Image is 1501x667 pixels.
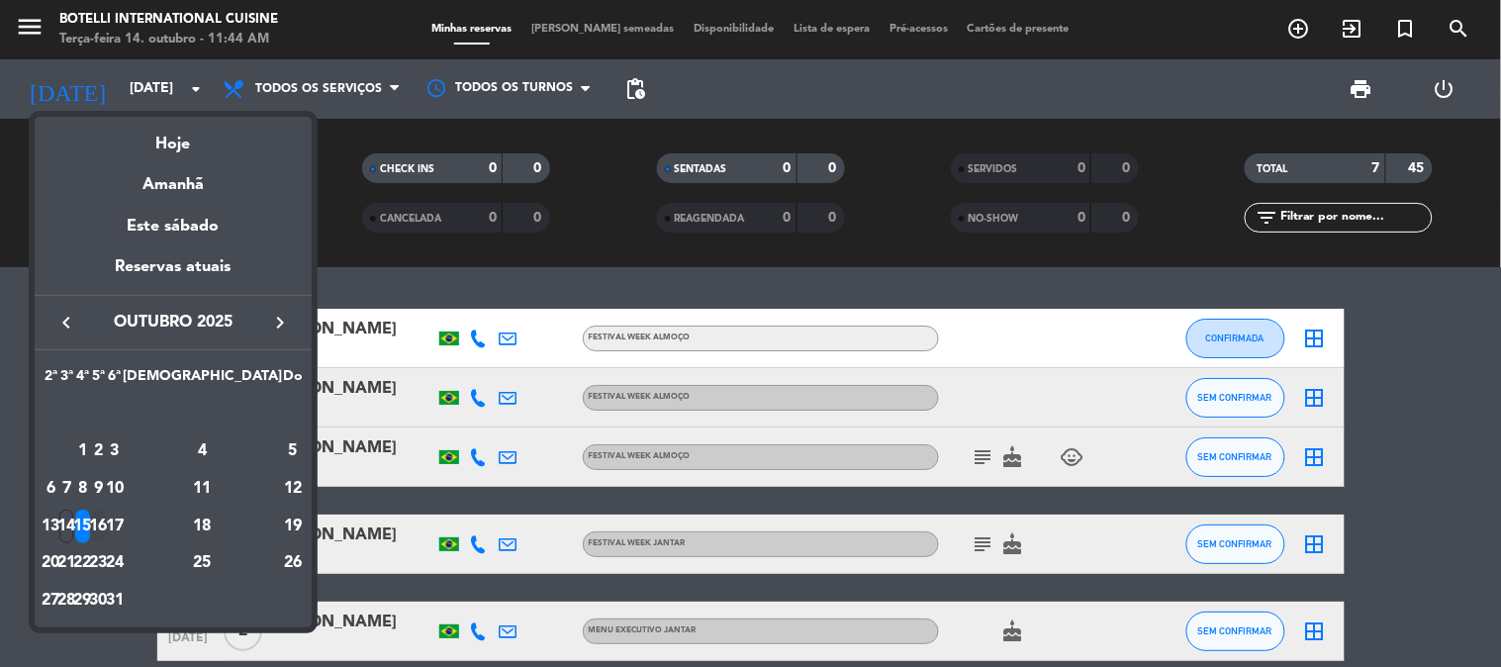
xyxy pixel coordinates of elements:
[54,311,78,334] i: keyboard_arrow_left
[123,544,282,582] td: 25 de outubro de 2025
[283,472,303,506] div: 12
[283,434,303,468] div: 5
[282,508,304,545] td: 19 de outubro de 2025
[58,544,74,582] td: 21 de outubro de 2025
[131,546,274,580] div: 25
[107,584,122,618] div: 31
[58,365,74,396] th: Terça-feira
[75,546,90,580] div: 22
[91,472,106,506] div: 9
[35,157,312,198] div: Amanhã
[58,470,74,508] td: 7 de outubro de 2025
[262,310,298,335] button: keyboard_arrow_right
[91,510,106,543] div: 16
[59,546,74,580] div: 21
[43,365,58,396] th: Segunda-feira
[107,508,123,545] td: 17 de outubro de 2025
[90,432,106,470] td: 2 de outubro de 2025
[283,510,303,543] div: 19
[44,546,58,580] div: 20
[123,365,282,396] th: Sábado
[282,432,304,470] td: 5 de outubro de 2025
[75,472,90,506] div: 8
[90,470,106,508] td: 9 de outubro de 2025
[44,584,58,618] div: 27
[74,470,90,508] td: 8 de outubro de 2025
[131,472,274,506] div: 11
[90,544,106,582] td: 23 de outubro de 2025
[74,432,90,470] td: 1 de outubro de 2025
[84,310,262,335] span: outubro 2025
[107,546,122,580] div: 24
[107,544,123,582] td: 24 de outubro de 2025
[43,470,58,508] td: 6 de outubro de 2025
[91,434,106,468] div: 2
[123,432,282,470] td: 4 de outubro de 2025
[43,508,58,545] td: 13 de outubro de 2025
[43,582,58,619] td: 27 de outubro de 2025
[90,508,106,545] td: 16 de outubro de 2025
[59,584,74,618] div: 28
[107,365,123,396] th: Sexta-feira
[59,510,74,543] div: 14
[74,582,90,619] td: 29 de outubro de 2025
[123,470,282,508] td: 11 de outubro de 2025
[35,117,312,157] div: Hoje
[59,472,74,506] div: 7
[282,365,304,396] th: Domingo
[107,432,123,470] td: 3 de outubro de 2025
[44,472,58,506] div: 6
[35,199,312,254] div: Este sábado
[268,311,292,334] i: keyboard_arrow_right
[107,434,122,468] div: 3
[35,254,312,295] div: Reservas atuais
[90,365,106,396] th: Quinta-feira
[43,396,304,433] td: OUT
[58,508,74,545] td: 14 de outubro de 2025
[107,470,123,508] td: 10 de outubro de 2025
[282,544,304,582] td: 26 de outubro de 2025
[75,510,90,543] div: 15
[107,582,123,619] td: 31 de outubro de 2025
[75,584,90,618] div: 29
[91,546,106,580] div: 23
[74,365,90,396] th: Quarta-feira
[43,544,58,582] td: 20 de outubro de 2025
[90,582,106,619] td: 30 de outubro de 2025
[75,434,90,468] div: 1
[48,310,84,335] button: keyboard_arrow_left
[282,470,304,508] td: 12 de outubro de 2025
[74,508,90,545] td: 15 de outubro de 2025
[107,472,122,506] div: 10
[58,582,74,619] td: 28 de outubro de 2025
[91,584,106,618] div: 30
[131,434,274,468] div: 4
[123,508,282,545] td: 18 de outubro de 2025
[283,546,303,580] div: 26
[131,510,274,543] div: 18
[44,510,58,543] div: 13
[107,510,122,543] div: 17
[74,544,90,582] td: 22 de outubro de 2025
